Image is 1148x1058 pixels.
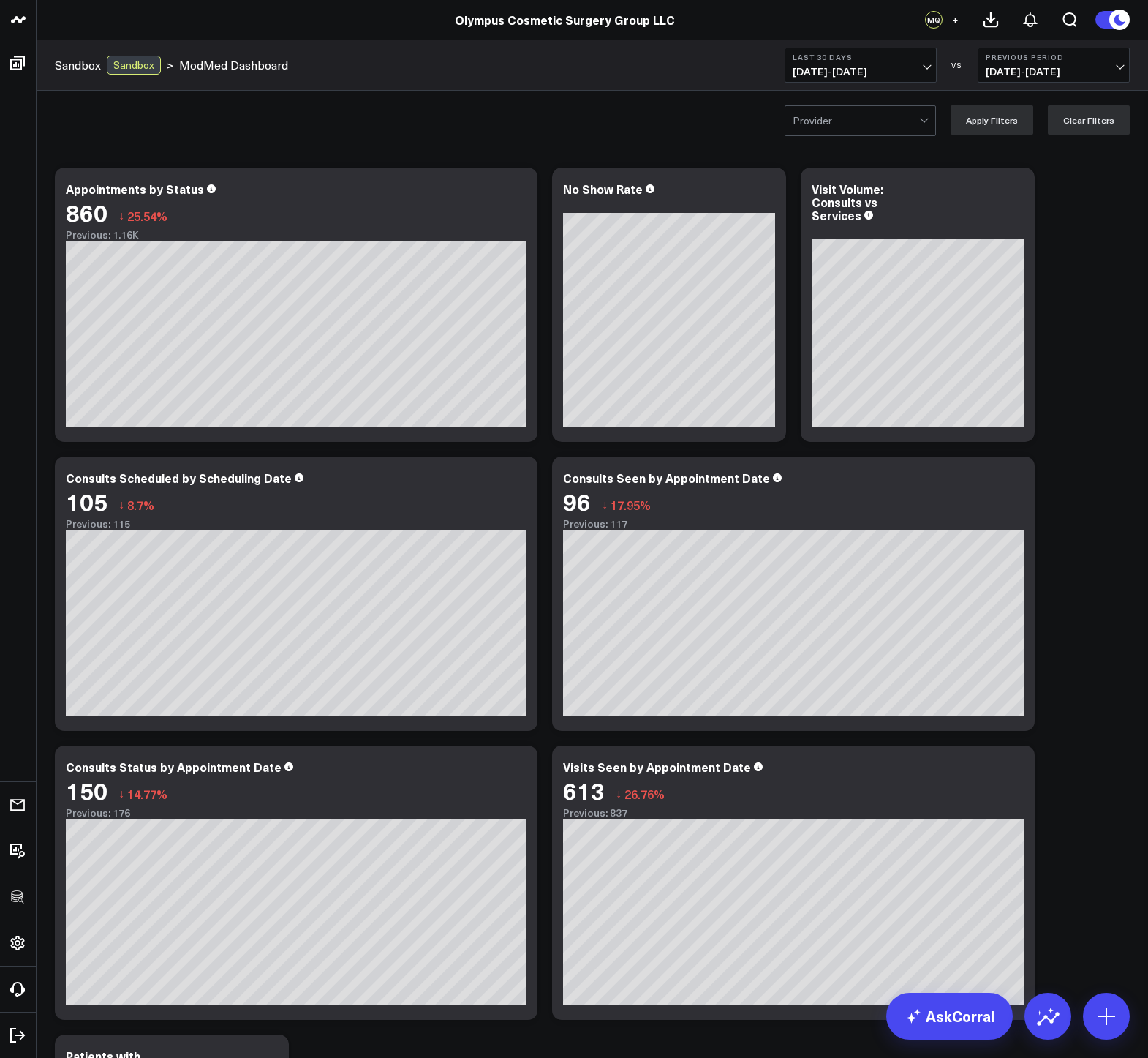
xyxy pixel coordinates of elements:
[127,208,167,224] span: 25.54%
[563,518,1024,530] div: Previous: 117
[66,488,107,514] div: 105
[611,497,651,513] span: 17.95%
[66,777,107,803] div: 150
[563,470,770,486] div: Consults Seen by Appointment Date
[812,181,883,223] div: Visit Volume: Consults vs Services
[925,11,943,29] div: MQ
[886,993,1013,1040] a: AskCorral
[563,488,591,514] div: 96
[793,53,929,61] b: Last 30 Days
[1048,105,1130,135] button: Clear Filters
[616,784,622,803] span: ↓
[951,105,1033,135] button: Apply Filters
[66,470,292,486] div: Consults Scheduled by Scheduling Date
[563,759,751,775] div: Visits Seen by Appointment Date
[66,181,204,197] div: Appointments by Status
[118,784,124,803] span: ↓
[946,11,964,29] button: +
[66,199,107,225] div: 860
[118,495,124,514] span: ↓
[624,786,665,802] span: 26.76%
[127,786,167,802] span: 14.77%
[602,495,608,514] span: ↓
[978,48,1130,83] button: Previous Period[DATE]-[DATE]
[944,61,970,70] div: VS
[986,66,1122,78] span: [DATE] - [DATE]
[66,518,526,530] div: Previous: 115
[66,229,526,241] div: Previous: 1.16K
[986,53,1122,61] b: Previous Period
[785,48,937,83] button: Last 30 Days[DATE]-[DATE]
[455,12,675,28] a: Olympus Cosmetic Surgery Group LLC
[563,807,1024,819] div: Previous: 837
[55,57,101,73] a: Sandbox
[563,181,643,197] div: No Show Rate
[66,759,282,775] div: Consults Status by Appointment Date
[118,206,124,225] span: ↓
[952,15,959,25] span: +
[55,56,173,75] div: >
[179,57,288,73] a: ModMed Dashboard
[107,56,161,75] div: Sandbox
[563,777,605,803] div: 613
[793,66,929,78] span: [DATE] - [DATE]
[66,807,526,819] div: Previous: 176
[127,497,154,513] span: 8.7%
